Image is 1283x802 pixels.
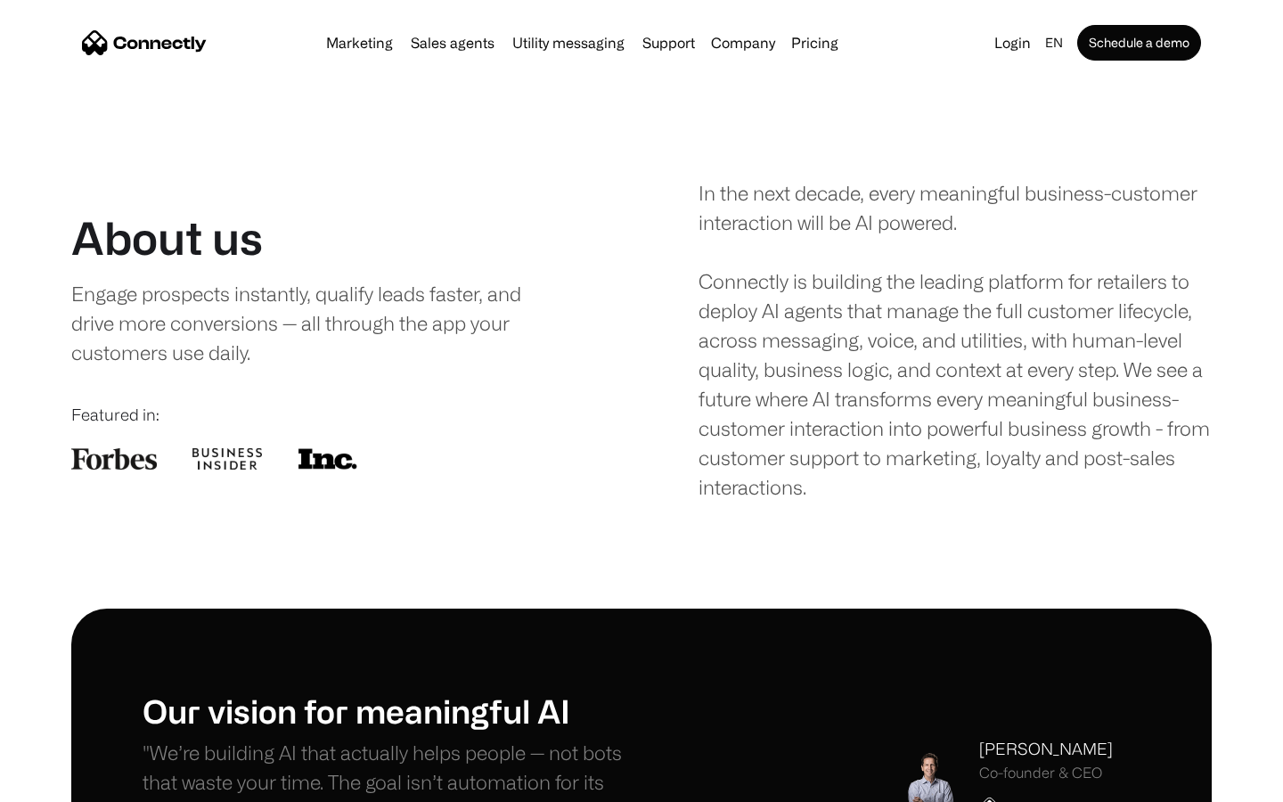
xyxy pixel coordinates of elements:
div: Company [711,30,775,55]
h1: About us [71,211,263,265]
div: [PERSON_NAME] [979,737,1113,761]
div: Featured in: [71,403,584,427]
div: Engage prospects instantly, qualify leads faster, and drive more conversions — all through the ap... [71,279,559,367]
a: Pricing [784,36,846,50]
a: Sales agents [404,36,502,50]
div: In the next decade, every meaningful business-customer interaction will be AI powered. Connectly ... [699,178,1212,502]
h1: Our vision for meaningful AI [143,692,641,730]
ul: Language list [36,771,107,796]
aside: Language selected: English [18,769,107,796]
div: Co-founder & CEO [979,765,1113,782]
a: Support [635,36,702,50]
a: Login [987,30,1038,55]
div: en [1045,30,1063,55]
a: Utility messaging [505,36,632,50]
a: Marketing [319,36,400,50]
a: Schedule a demo [1077,25,1201,61]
